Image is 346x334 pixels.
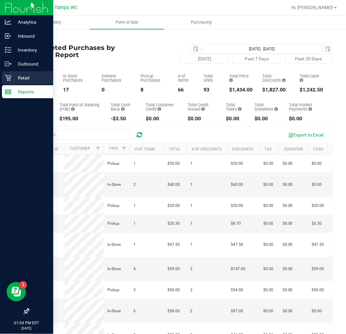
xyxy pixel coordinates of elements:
[312,287,324,293] span: $56.00
[275,107,278,111] i: Sum of all round-up-to-next-dollar total price adjustments for all purchases in the date range.
[111,103,136,111] div: Total Cash Back
[141,74,168,82] div: Pickup Purchases
[119,143,130,154] a: Filter
[231,203,243,209] span: $30.00
[284,129,328,140] button: Export to Excel
[300,87,323,92] div: $1,242.50
[202,107,205,111] i: Sum of all account credit issued for all refunds from returned purchases in the date range.
[283,266,293,272] span: $0.00
[11,32,50,40] p: Inbound
[133,161,136,167] span: 1
[192,147,222,151] a: # of Discounts
[190,221,192,227] span: 1
[190,161,192,167] span: 1
[167,161,180,167] span: $30.00
[133,203,136,209] span: 1
[167,182,180,188] span: $40.00
[300,74,323,82] div: Total Cash
[3,326,50,331] p: [DATE]
[263,308,273,314] span: $0.00
[178,87,194,92] div: 66
[263,87,290,92] div: $1,827.00
[146,116,178,121] div: $0.00
[204,74,220,82] div: Total Units
[121,107,125,111] i: Sum of the cash-back amounts from rounded-up electronic payments for all purchases in the date ra...
[107,203,119,209] span: Pickup
[6,282,26,302] iframe: Resource center
[312,161,322,167] span: $0.00
[3,320,50,326] p: 01:04 PM EDT
[164,16,239,29] a: Purchasing
[5,89,11,95] inline-svg: Reports
[133,287,136,293] span: 3
[255,116,279,121] div: $0.00
[263,266,273,272] span: $0.00
[231,308,243,314] span: $87.00
[282,78,286,82] i: Sum of the discount values applied to the all purchases in the date range.
[312,308,322,314] span: $0.00
[312,203,324,209] span: $20.00
[107,266,121,272] span: In-Store
[284,54,333,64] button: Past 30 Days
[312,266,324,272] span: $59.00
[11,46,50,54] p: Inventory
[169,147,180,151] a: Total
[19,281,27,289] iframe: Resource center unread badge
[11,74,50,82] p: Retail
[102,74,131,82] div: Delivery Purchases
[188,103,216,111] div: Total Credit Issued
[283,203,293,209] span: $0.00
[263,242,273,248] span: $0.00
[133,242,136,248] span: 1
[283,221,293,227] span: $0.00
[141,87,168,92] div: 8
[283,161,293,167] span: $0.00
[102,87,131,92] div: 0
[180,54,229,64] button: [DATE]
[312,221,322,227] span: $0.30
[107,182,121,188] span: In-Store
[93,143,104,154] a: Filter
[109,146,118,151] a: Type
[229,87,253,92] div: $1,434.00
[312,242,324,248] span: $47.50
[146,103,178,111] div: Total Customer Credit
[111,116,136,121] div: -$3.50
[167,221,180,227] span: $20.30
[182,19,221,25] span: Purchasing
[190,308,192,314] span: 2
[231,221,241,227] span: $8.70
[5,33,11,39] inline-svg: Inbound
[107,19,147,25] span: Point of Sale
[190,266,192,272] span: 2
[107,161,119,167] span: Pickup
[283,287,293,293] span: $0.00
[107,308,121,314] span: In-Store
[291,5,334,10] span: Hi, [PERSON_NAME]!
[229,74,253,82] div: Total Price
[107,221,119,227] span: Pickup
[231,161,243,167] span: $30.00
[231,287,243,293] span: $54.00
[63,87,92,92] div: 17
[59,116,101,121] div: $195.00
[231,266,245,272] span: $147.00
[167,203,180,209] span: $20.00
[5,19,11,25] inline-svg: Analytics
[263,203,273,209] span: $0.00
[133,221,136,227] span: 1
[29,44,130,58] h4: Completed Purchases by Facility Report
[232,54,281,64] button: Past 7 Days
[133,266,136,272] span: 4
[204,87,220,92] div: 93
[324,44,333,54] span: select
[11,18,50,26] p: Analytics
[308,107,312,111] i: Sum of all voided payment transaction amounts, excluding tips and transaction fees, for all purch...
[11,60,50,68] p: Outbound
[107,242,121,248] span: In-Store
[226,116,245,121] div: $0.00
[289,103,323,111] div: Total Voided Payments
[226,103,245,111] div: Total Taxes
[263,74,290,82] div: Total Discounts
